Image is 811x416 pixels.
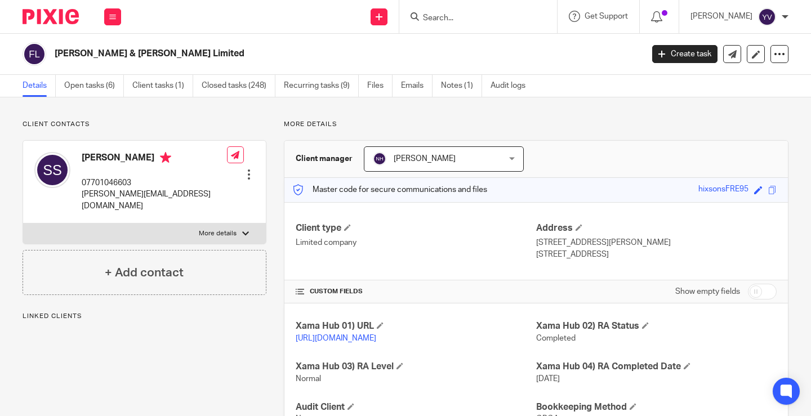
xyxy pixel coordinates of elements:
[536,334,576,342] span: Completed
[23,312,266,321] p: Linked clients
[82,189,227,212] p: [PERSON_NAME][EMAIL_ADDRESS][DOMAIN_NAME]
[401,75,433,97] a: Emails
[296,222,536,234] h4: Client type
[23,9,79,24] img: Pixie
[536,237,777,248] p: [STREET_ADDRESS][PERSON_NAME]
[536,401,777,413] h4: Bookkeeping Method
[536,320,777,332] h4: Xama Hub 02) RA Status
[284,120,788,129] p: More details
[758,8,776,26] img: svg%3E
[491,75,534,97] a: Audit logs
[199,229,237,238] p: More details
[367,75,393,97] a: Files
[441,75,482,97] a: Notes (1)
[284,75,359,97] a: Recurring tasks (9)
[202,75,275,97] a: Closed tasks (248)
[23,120,266,129] p: Client contacts
[536,375,560,383] span: [DATE]
[296,401,536,413] h4: Audit Client
[536,222,777,234] h4: Address
[160,152,171,163] i: Primary
[296,237,536,248] p: Limited company
[585,12,628,20] span: Get Support
[296,153,353,164] h3: Client manager
[296,334,376,342] a: [URL][DOMAIN_NAME]
[64,75,124,97] a: Open tasks (6)
[23,42,46,66] img: svg%3E
[536,249,777,260] p: [STREET_ADDRESS]
[82,177,227,189] p: 07701046603
[23,75,56,97] a: Details
[690,11,752,22] p: [PERSON_NAME]
[132,75,193,97] a: Client tasks (1)
[675,286,740,297] label: Show empty fields
[296,320,536,332] h4: Xama Hub 01) URL
[296,375,321,383] span: Normal
[422,14,523,24] input: Search
[296,361,536,373] h4: Xama Hub 03) RA Level
[293,184,487,195] p: Master code for secure communications and files
[55,48,519,60] h2: [PERSON_NAME] & [PERSON_NAME] Limited
[373,152,386,165] img: svg%3E
[652,45,718,63] a: Create task
[82,152,227,166] h4: [PERSON_NAME]
[296,287,536,296] h4: CUSTOM FIELDS
[698,184,748,196] div: hixsonsFRE95
[536,361,777,373] h4: Xama Hub 04) RA Completed Date
[34,152,70,188] img: svg%3E
[394,155,456,163] span: [PERSON_NAME]
[105,264,184,281] h4: + Add contact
